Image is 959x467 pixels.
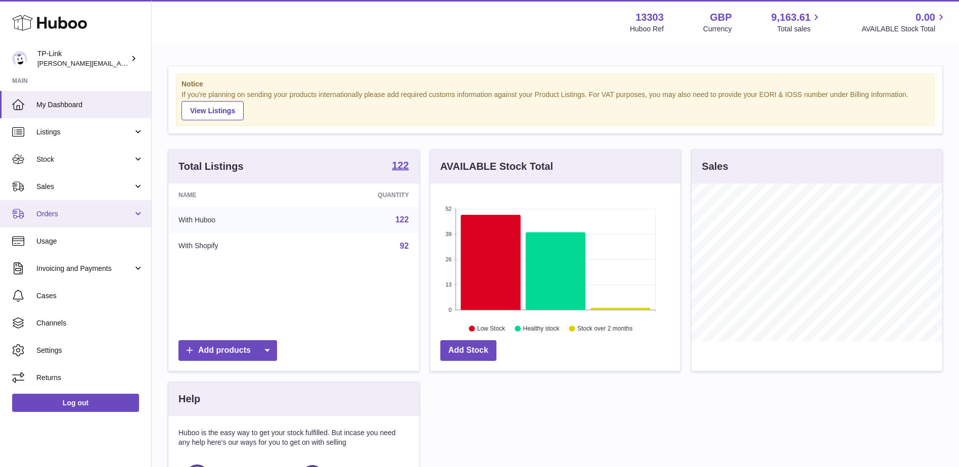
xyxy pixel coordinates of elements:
[181,101,244,120] a: View Listings
[36,291,144,301] span: Cases
[777,24,822,34] span: Total sales
[448,307,451,313] text: 0
[12,51,27,66] img: selina.wu@tp-link.com
[445,256,451,262] text: 26
[445,231,451,237] text: 39
[168,183,303,207] th: Name
[36,127,133,137] span: Listings
[703,24,732,34] div: Currency
[181,79,929,89] strong: Notice
[36,237,144,246] span: Usage
[630,24,664,34] div: Huboo Ref
[36,182,133,192] span: Sales
[395,215,409,224] a: 122
[181,90,929,120] div: If you're planning on sending your products internationally please add required customs informati...
[178,340,277,361] a: Add products
[392,160,408,172] a: 122
[168,233,303,259] td: With Shopify
[36,209,133,219] span: Orders
[36,318,144,328] span: Channels
[303,183,419,207] th: Quantity
[710,11,732,24] strong: GBP
[36,373,144,383] span: Returns
[861,24,947,34] span: AVAILABLE Stock Total
[523,325,560,332] text: Healthy stock
[445,282,451,288] text: 13
[36,264,133,273] span: Invoicing and Payments
[771,11,823,34] a: 9,163.61 Total sales
[771,11,811,24] span: 9,163.61
[36,155,133,164] span: Stock
[477,325,506,332] text: Low Stock
[178,428,409,447] p: Huboo is the easy way to get your stock fulfilled. But incase you need any help here's our ways f...
[178,392,200,406] h3: Help
[861,11,947,34] a: 0.00 AVAILABLE Stock Total
[168,207,303,233] td: With Huboo
[178,160,244,173] h3: Total Listings
[37,59,203,67] span: [PERSON_NAME][EMAIL_ADDRESS][DOMAIN_NAME]
[392,160,408,170] strong: 122
[36,100,144,110] span: My Dashboard
[400,242,409,250] a: 92
[635,11,664,24] strong: 13303
[37,49,128,68] div: TP-Link
[440,340,496,361] a: Add Stock
[440,160,553,173] h3: AVAILABLE Stock Total
[12,394,139,412] a: Log out
[916,11,935,24] span: 0.00
[445,206,451,212] text: 52
[577,325,632,332] text: Stock over 2 months
[702,160,728,173] h3: Sales
[36,346,144,355] span: Settings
